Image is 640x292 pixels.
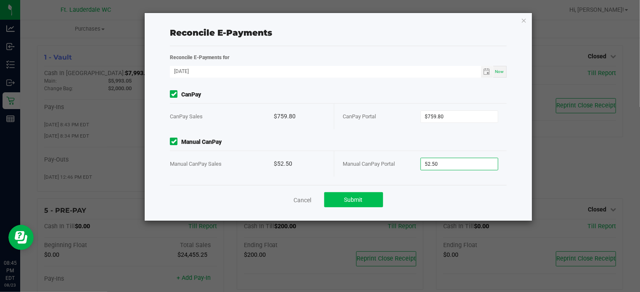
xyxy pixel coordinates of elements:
[481,66,493,78] span: Toggle calendar
[181,90,201,99] strong: CanPay
[170,55,230,60] strong: Reconcile E-Payments for
[495,69,504,74] span: Now
[170,138,181,146] form-toggle: Include in reconciliation
[344,196,363,203] span: Submit
[170,161,222,167] span: Manual CanPay Sales
[274,151,325,177] div: $52.50
[170,90,181,99] form-toggle: Include in reconciliation
[170,66,481,76] input: Date
[170,113,203,120] span: CanPay Sales
[274,104,325,129] div: $759.80
[8,225,34,250] iframe: Resource center
[170,26,506,39] div: Reconcile E-Payments
[343,161,395,167] span: Manual CanPay Portal
[343,113,376,120] span: CanPay Portal
[181,138,222,146] strong: Manual CanPay
[324,192,383,207] button: Submit
[294,196,312,204] a: Cancel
